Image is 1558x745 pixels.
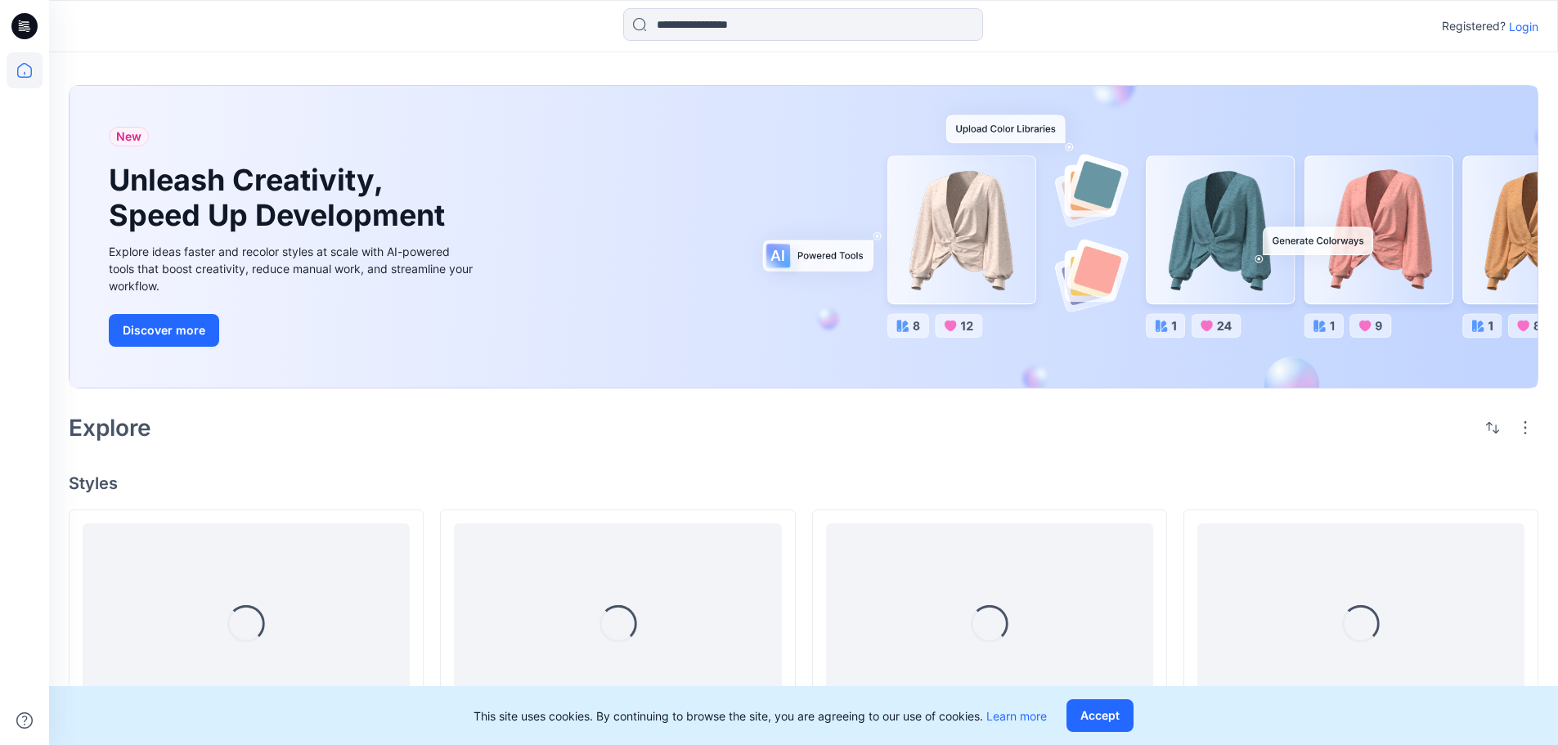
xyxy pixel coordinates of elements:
h4: Styles [69,473,1538,493]
p: Registered? [1442,16,1506,36]
a: Learn more [986,709,1047,723]
p: Login [1509,18,1538,35]
button: Accept [1066,699,1134,732]
h1: Unleash Creativity, Speed Up Development [109,163,452,233]
h2: Explore [69,415,151,441]
p: This site uses cookies. By continuing to browse the site, you are agreeing to our use of cookies. [474,707,1047,725]
a: Discover more [109,314,477,347]
button: Discover more [109,314,219,347]
span: New [116,127,141,146]
div: Explore ideas faster and recolor styles at scale with AI-powered tools that boost creativity, red... [109,243,477,294]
